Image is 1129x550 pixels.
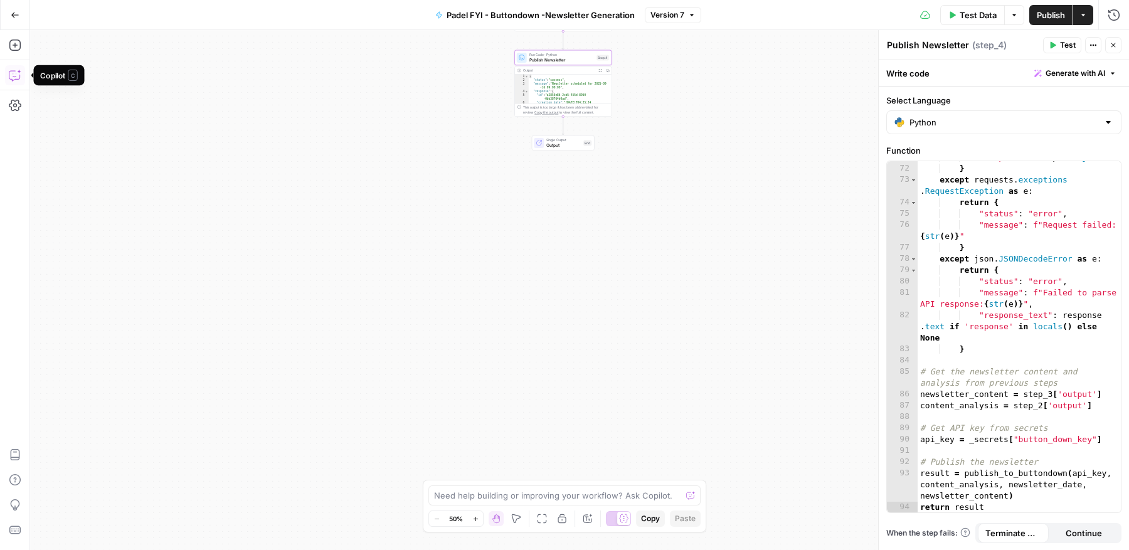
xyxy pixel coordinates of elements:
div: 75 [887,208,918,219]
span: Test Data [960,9,997,21]
div: 81 [887,287,918,310]
div: This output is too large & has been abbreviated for review. to view the full content. [523,105,609,115]
button: Generate with AI [1029,65,1121,82]
input: Python [909,116,1098,129]
span: Toggle code folding, rows 73 through 77 [910,174,917,186]
div: 77 [887,242,918,253]
button: Paste [670,510,701,527]
span: Single Output [546,137,581,142]
div: Single OutputOutputEnd [514,135,612,151]
span: Copy the output [534,110,558,114]
span: Terminate Workflow [985,527,1041,539]
textarea: Publish Newsletter [887,39,969,51]
span: Toggle code folding, rows 78 through 83 [910,253,917,265]
div: 80 [887,276,918,287]
div: 86 [887,389,918,400]
div: 78 [887,253,918,265]
span: Publish Newsletter [529,56,595,63]
div: End [583,140,591,145]
span: Run Code · Python [529,52,595,57]
div: 93 [887,468,918,502]
div: 3 [515,82,529,90]
div: 87 [887,400,918,411]
g: Edge from step_3 to step_4 [562,31,564,50]
label: Function [886,144,1121,157]
div: Output [523,68,595,73]
div: 76 [887,219,918,242]
span: Copy [641,513,660,524]
span: Padel FYI - Buttondown -Newsletter Generation [447,9,635,21]
span: 50% [449,514,463,524]
div: 89 [887,423,918,434]
button: Padel FYI - Buttondown -Newsletter Generation [428,5,642,25]
div: 83 [887,344,918,355]
div: 79 [887,265,918,276]
div: 73 [887,174,918,197]
span: Toggle code folding, rows 74 through 77 [910,197,917,208]
div: 74 [887,197,918,208]
div: 84 [887,355,918,366]
button: Publish [1029,5,1073,25]
div: Step 4 [596,55,609,60]
div: 82 [887,310,918,344]
div: 94 [887,502,918,513]
div: 91 [887,445,918,457]
div: Run Code · PythonPublish NewsletterStep 4Output{ "status":"success", "message":"Newsletter schedu... [514,50,612,117]
span: Output [546,142,581,148]
div: 5 [515,93,529,101]
span: Toggle code folding, rows 4 through 11 [525,90,529,93]
span: Paste [675,513,696,524]
span: Generate with AI [1046,68,1105,79]
span: C [68,70,77,81]
button: Copy [636,510,665,527]
a: When the step fails: [886,527,970,539]
div: Copilot [40,70,77,81]
span: Continue [1066,527,1102,539]
button: Continue [1049,523,1120,543]
button: Version 7 [645,7,701,23]
span: Toggle code folding, rows 79 through 83 [910,265,917,276]
div: 92 [887,457,918,468]
span: Test [1060,40,1076,51]
span: ( step_4 ) [972,39,1007,51]
div: 2 [515,78,529,82]
label: Select Language [886,94,1121,107]
span: Toggle code folding, rows 1 through 12 [525,75,529,78]
div: 88 [887,411,918,423]
g: Edge from step_4 to end [562,117,564,135]
div: 4 [515,90,529,93]
div: 90 [887,434,918,445]
div: 72 [887,163,918,174]
span: Version 7 [650,9,684,21]
div: 1 [515,75,529,78]
button: Test [1043,37,1081,53]
button: Test Data [940,5,1004,25]
div: 85 [887,366,918,389]
div: Write code [879,60,1129,86]
span: Publish [1037,9,1065,21]
div: 6 [515,101,529,108]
